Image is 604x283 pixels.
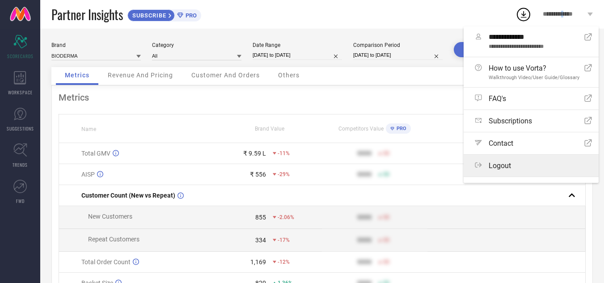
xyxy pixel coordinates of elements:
span: Contact [489,139,513,148]
span: Logout [489,161,511,170]
span: Total Order Count [81,258,131,266]
span: -2.06% [278,214,294,220]
span: FWD [16,198,25,204]
span: Revenue And Pricing [108,72,173,79]
div: ₹ 9.59 L [243,150,266,157]
a: SUBSCRIBEPRO [127,7,201,21]
button: APPLY [454,42,496,57]
span: SUGGESTIONS [7,125,34,132]
div: Category [152,42,241,48]
div: Date Range [253,42,342,48]
span: AISP [81,171,95,178]
div: Metrics [59,92,586,103]
span: TRENDS [13,161,28,168]
span: Name [81,126,96,132]
input: Select comparison period [353,51,443,60]
div: 9999 [357,258,372,266]
span: SCORECARDS [7,53,34,59]
span: 50 [383,237,389,243]
input: Select date range [253,51,342,60]
div: Comparison Period [353,42,443,48]
a: Subscriptions [464,110,599,132]
div: 855 [255,214,266,221]
span: -17% [278,237,290,243]
a: FAQ's [464,88,599,110]
span: SUBSCRIBE [128,12,169,19]
a: How to use Vorta?Walkthrough Video/User Guide/Glossary [464,57,599,87]
span: -12% [278,259,290,265]
span: 50 [383,214,389,220]
div: 9999 [357,237,372,244]
span: -29% [278,171,290,177]
div: Open download list [515,6,532,22]
a: Contact [464,132,599,154]
span: -11% [278,150,290,156]
div: Brand [51,42,141,48]
span: PRO [183,12,197,19]
span: 50 [383,150,389,156]
div: 1,169 [250,258,266,266]
span: PRO [394,126,406,131]
div: ₹ 556 [250,171,266,178]
span: WORKSPACE [8,89,33,96]
div: 9999 [357,171,372,178]
span: 50 [383,259,389,265]
span: Partner Insights [51,5,123,24]
span: New Customers [88,213,132,220]
span: FAQ's [489,94,506,103]
div: 334 [255,237,266,244]
span: Metrics [65,72,89,79]
span: Subscriptions [489,117,532,125]
span: Customer And Orders [191,72,260,79]
span: Repeat Customers [88,236,139,243]
span: Customer Count (New vs Repeat) [81,192,175,199]
span: Total GMV [81,150,110,157]
div: 9999 [357,214,372,221]
span: Walkthrough Video/User Guide/Glossary [489,75,579,80]
span: Others [278,72,300,79]
div: 9999 [357,150,372,157]
span: 50 [383,171,389,177]
span: Competitors Value [338,126,384,132]
span: Brand Value [255,126,284,132]
span: How to use Vorta? [489,64,579,72]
